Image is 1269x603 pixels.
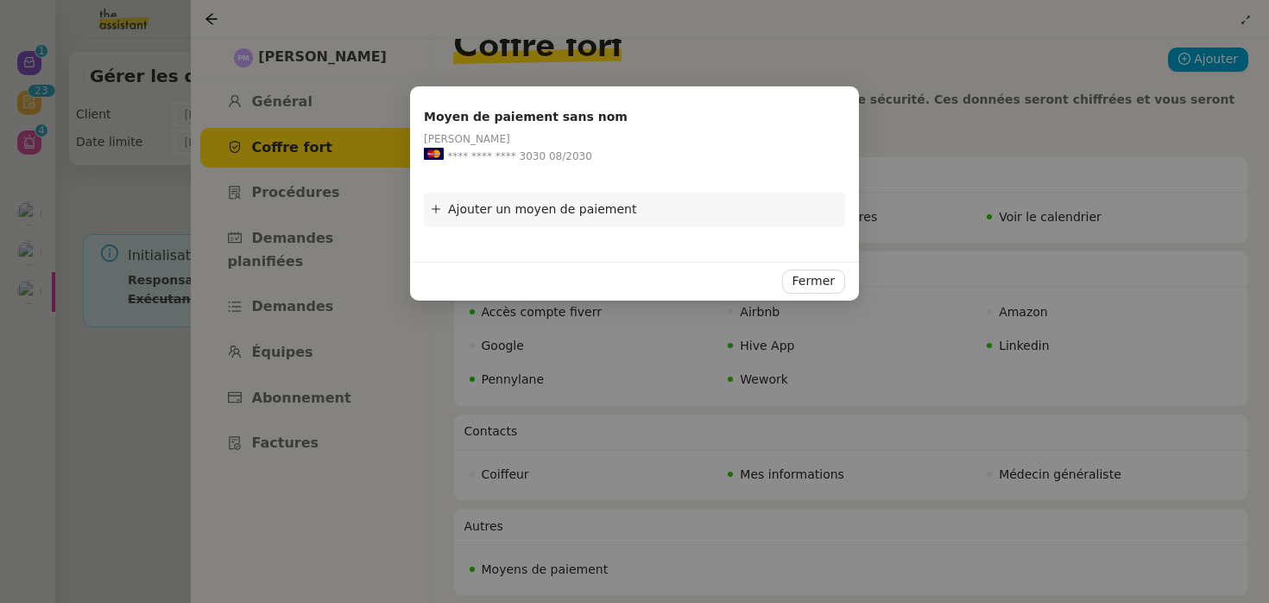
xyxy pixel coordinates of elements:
img: card [424,148,444,160]
div: [PERSON_NAME] [424,130,826,148]
button: Fermer [782,270,845,294]
strong: Moyen de paiement sans nom [424,107,643,127]
span: Ajouter un moyen de paiement [448,202,636,216]
span: 08/2030 [549,148,592,165]
span: Fermer [792,271,835,291]
div: Ajouter un moyen de paiement [424,193,845,226]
